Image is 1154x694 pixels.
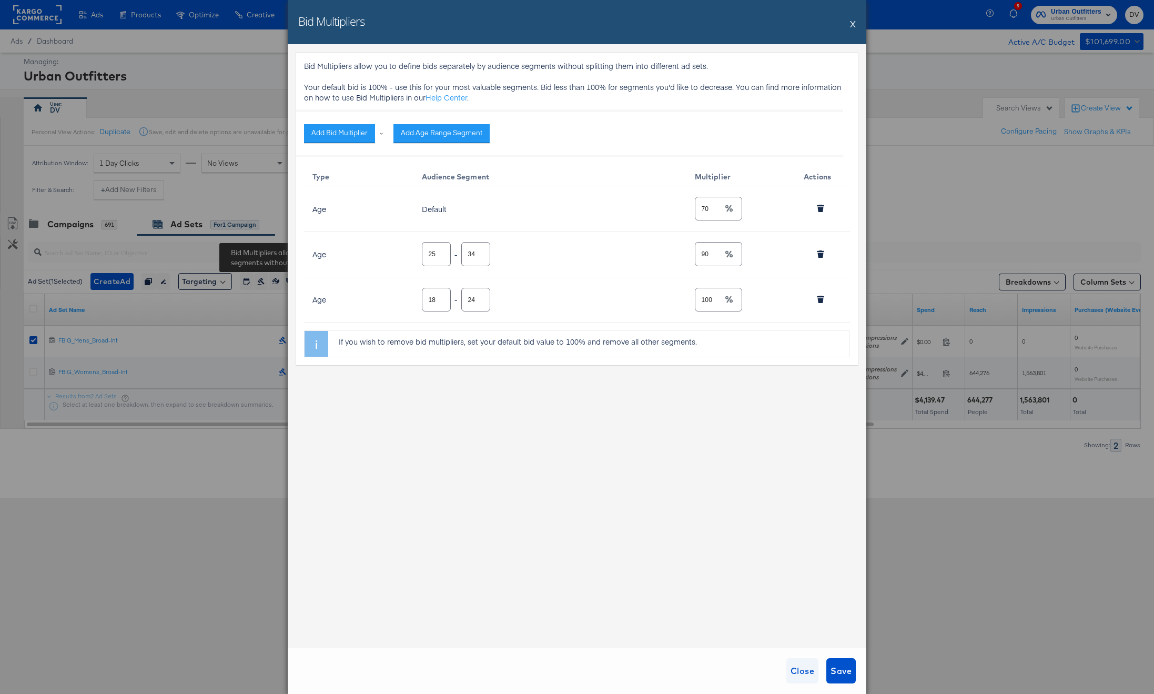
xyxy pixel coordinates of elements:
[831,663,852,678] span: Save
[413,164,686,186] th: Audience Segment
[451,250,461,258] div: -
[304,277,413,323] td: Age
[451,295,461,304] div: -
[850,13,856,34] button: X
[304,186,413,232] td: Age
[393,124,490,143] button: Add Age Range Segment
[786,658,818,683] button: Close
[304,61,850,103] p: Bid Multipliers allow you to define bids separately by audience segments without splitting them i...
[791,663,814,678] span: Close
[304,232,413,277] td: Age
[795,164,850,186] th: Actions
[686,164,796,186] th: Multiplier
[339,336,844,347] p: If you wish to remove bid multipliers, set your default bid value to 100% and remove all other se...
[304,164,413,186] th: Type
[422,205,674,213] div: Default
[426,92,467,103] a: Help Center
[298,13,365,29] h2: Bid Multipliers
[304,124,375,143] button: Add Bid Multiplier
[826,658,856,683] button: Save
